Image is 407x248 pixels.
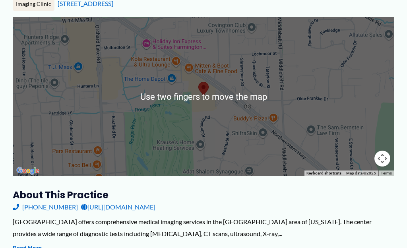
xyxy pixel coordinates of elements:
[306,170,341,176] button: Keyboard shortcuts
[13,201,78,213] a: [PHONE_NUMBER]
[374,151,390,167] button: Map camera controls
[81,201,155,213] a: [URL][DOMAIN_NAME]
[13,216,394,239] div: [GEOGRAPHIC_DATA] offers comprehensive medical imaging services in the [GEOGRAPHIC_DATA] area of ...
[15,166,41,176] img: Google
[13,189,394,201] h3: About this practice
[346,171,376,175] span: Map data ©2025
[15,166,41,176] a: Open this area in Google Maps (opens a new window)
[381,171,392,175] a: Terms (opens in new tab)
